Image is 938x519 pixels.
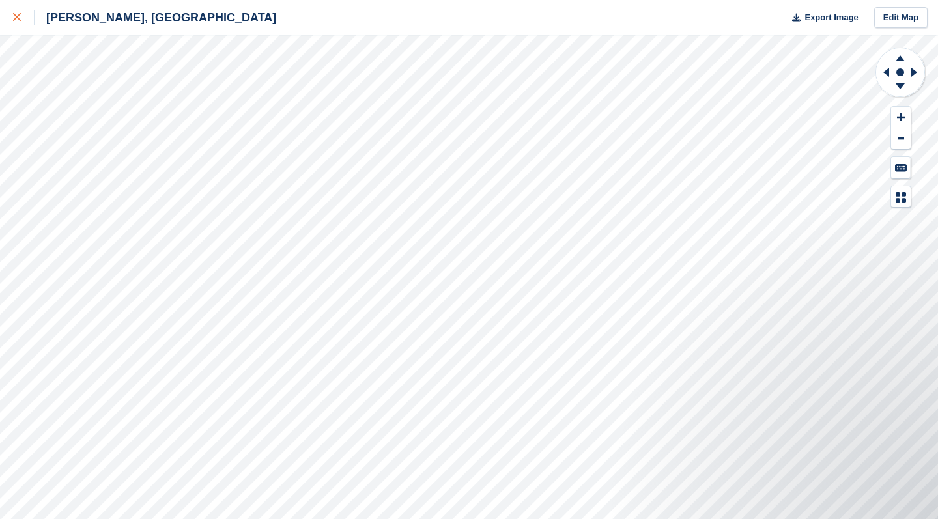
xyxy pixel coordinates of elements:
button: Map Legend [891,186,911,208]
button: Zoom In [891,107,911,128]
div: [PERSON_NAME], [GEOGRAPHIC_DATA] [35,10,276,25]
span: Export Image [804,11,858,24]
button: Keyboard Shortcuts [891,157,911,178]
a: Edit Map [874,7,928,29]
button: Export Image [784,7,859,29]
button: Zoom Out [891,128,911,150]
